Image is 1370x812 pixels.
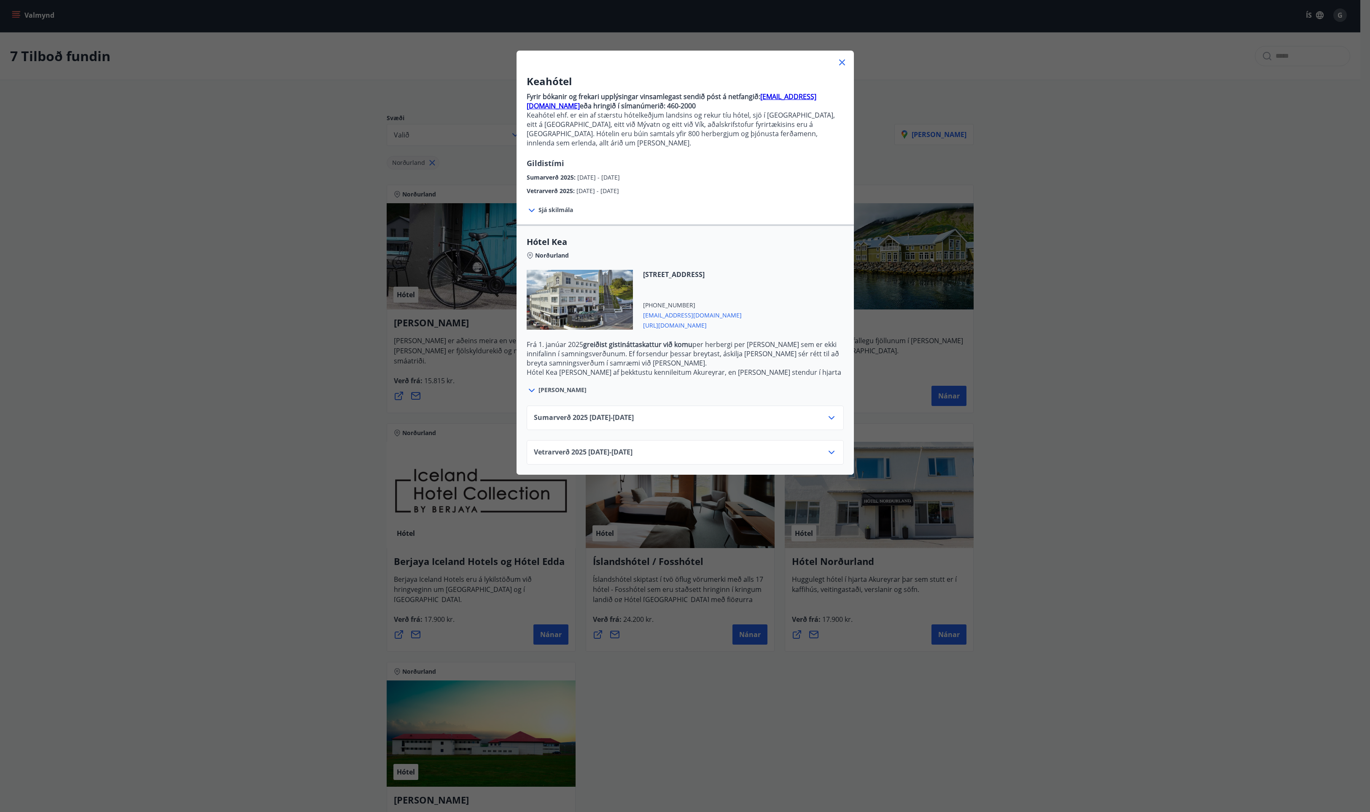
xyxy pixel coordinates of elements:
[643,301,742,309] span: [PHONE_NUMBER]
[643,309,742,320] span: [EMAIL_ADDRESS][DOMAIN_NAME]
[527,236,844,248] span: Hótel Kea
[580,101,696,110] strong: eða hringið í símanúmerið: 460-2000
[538,386,587,394] span: [PERSON_NAME]
[527,187,576,195] span: Vetrarverð 2025 :
[527,92,760,101] strong: Fyrir bókanir og frekari upplýsingar vinsamlegast sendið póst á netfangið:
[527,173,577,181] span: Sumarverð 2025 :
[534,447,633,457] span: Vetrarverð 2025 [DATE] - [DATE]
[527,110,844,148] p: Keahótel ehf. er ein af stærstu hótelkeðjum landsins og rekur tíu hótel, sjö í [GEOGRAPHIC_DATA],...
[535,251,569,260] span: Norðurland
[527,92,816,110] a: [EMAIL_ADDRESS][DOMAIN_NAME]
[577,173,620,181] span: [DATE] - [DATE]
[538,206,573,214] span: Sjá skilmála
[527,340,844,368] p: Frá 1. janúar 2025 per herbergi per [PERSON_NAME] sem er ekki innifalinn í samningsverðunum. Ef f...
[643,270,742,279] span: [STREET_ADDRESS]
[527,368,844,405] p: Hótel Kea [PERSON_NAME] af þekktustu kennileitum Akureyrar, en [PERSON_NAME] stendur í hjarta mið...
[576,187,619,195] span: [DATE] - [DATE]
[527,74,844,89] h3: Keahótel
[534,413,634,423] span: Sumarverð 2025 [DATE] - [DATE]
[527,158,564,168] span: Gildistími
[583,340,692,349] strong: greiðist gistináttaskattur við komu
[643,320,742,330] span: [URL][DOMAIN_NAME]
